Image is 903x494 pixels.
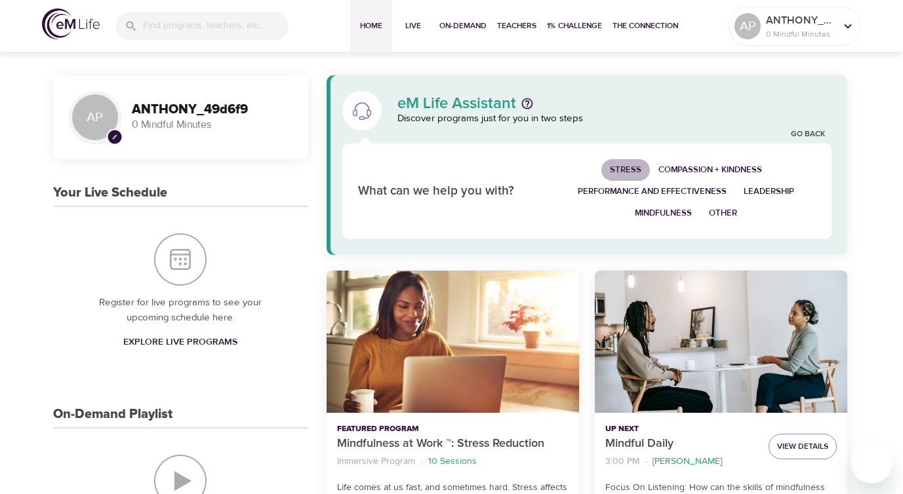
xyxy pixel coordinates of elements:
p: 10 Sessions [428,455,477,468]
div: AP [734,13,761,39]
span: 1% Challenge [547,19,602,33]
p: Immersive Program [337,455,415,468]
li: · [645,453,647,470]
a: Go Back [791,129,825,140]
span: Explore Live Programs [123,334,237,351]
p: eM Life Assistant [397,96,516,111]
h3: ANTHONY_49d6f9 [132,102,292,117]
iframe: Button to launch messaging window [851,442,893,484]
p: Featured Program [337,423,569,435]
h3: Your Live Schedule [53,185,167,200]
span: On-Demand [439,19,487,33]
p: Mindful Daily [605,435,758,453]
img: logo [42,9,100,39]
button: Stress [601,159,650,181]
nav: breadcrumb [605,453,758,470]
img: Your Live Schedule [154,233,207,286]
button: Compassion + Kindness [650,159,771,181]
p: 3:00 PM [605,455,639,468]
button: Other [700,202,746,224]
li: · [420,453,423,470]
input: Find programs, teachers, etc... [143,12,289,40]
p: Up Next [605,423,758,435]
p: Discover programs just for you in two steps [397,111,832,126]
span: Other [709,206,737,221]
button: View Details [769,434,837,459]
span: Home [355,19,387,33]
span: The Connection [612,19,678,33]
p: [PERSON_NAME] [652,455,722,468]
button: Performance and Effectiveness [569,181,735,202]
span: View Details [777,440,828,453]
span: Performance and Effectiveness [578,184,727,199]
span: Compassion + Kindness [658,162,762,178]
button: Mindfulness [626,202,700,224]
span: Leadership [744,184,794,199]
img: eM Life Assistant [351,100,372,121]
h3: On-Demand Playlist [53,407,172,422]
span: Live [397,19,429,33]
button: Mindfulness at Work ™: Stress Reduction [327,271,579,413]
p: What can we help you with? [358,182,540,201]
button: Mindful Daily [595,271,847,413]
a: Explore Live Programs [118,330,243,354]
div: AP [69,91,121,143]
span: Stress [610,162,641,178]
span: Teachers [497,19,536,33]
button: Leadership [735,181,803,202]
span: Mindfulness [635,206,692,221]
nav: breadcrumb [337,453,569,470]
p: Register for live programs to see your upcoming schedule here. [79,295,282,325]
p: Mindfulness at Work ™: Stress Reduction [337,435,569,453]
p: 0 Mindful Minutes [766,28,835,40]
p: ANTHONY_49d6f9 [766,12,835,28]
p: 0 Mindful Minutes [132,117,292,132]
